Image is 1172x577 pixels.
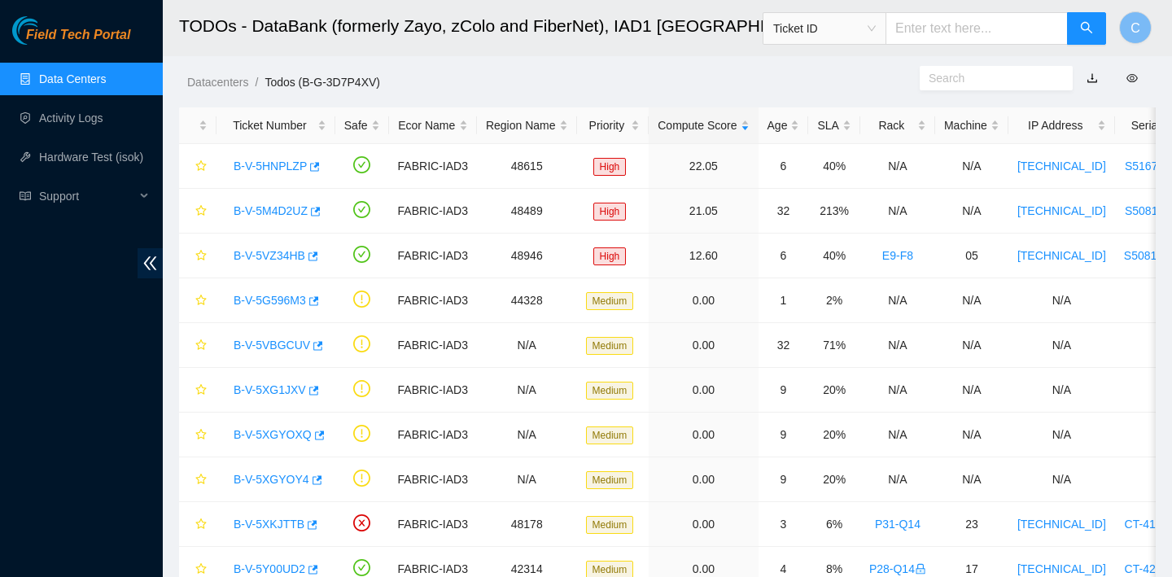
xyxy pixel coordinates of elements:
a: B-V-5VBGCUV [234,339,310,352]
a: B-V-5XGYOXQ [234,428,312,441]
td: 6% [808,502,859,547]
td: 3 [759,502,809,547]
td: N/A [477,368,577,413]
span: Support [39,180,135,212]
span: check-circle [353,201,370,218]
span: High [593,158,627,176]
td: FABRIC-IAD3 [389,144,477,189]
a: B-V-5VZ34HB [234,249,305,262]
span: star [195,295,207,308]
span: star [195,384,207,397]
td: 21.05 [649,189,758,234]
td: FABRIC-IAD3 [389,413,477,457]
td: N/A [1008,323,1115,368]
a: Hardware Test (isok) [39,151,143,164]
td: N/A [1008,278,1115,323]
button: star [188,243,208,269]
td: N/A [935,189,1008,234]
td: 0.00 [649,502,758,547]
td: 32 [759,323,809,368]
a: [TECHNICAL_ID] [1017,562,1106,575]
td: FABRIC-IAD3 [389,368,477,413]
span: search [1080,21,1093,37]
button: download [1074,65,1110,91]
span: Medium [586,292,634,310]
span: star [195,339,207,352]
td: 20% [808,368,859,413]
td: 213% [808,189,859,234]
span: close-circle [353,514,370,531]
td: N/A [1008,457,1115,502]
button: star [188,422,208,448]
span: Medium [586,426,634,444]
td: N/A [935,457,1008,502]
a: P31-Q14 [875,518,921,531]
a: [TECHNICAL_ID] [1017,518,1106,531]
td: 9 [759,413,809,457]
td: 48615 [477,144,577,189]
img: Akamai Technologies [12,16,82,45]
td: 48946 [477,234,577,278]
span: C [1130,18,1140,38]
span: / [255,76,258,89]
td: N/A [935,413,1008,457]
td: FABRIC-IAD3 [389,234,477,278]
button: star [188,198,208,224]
span: star [195,474,207,487]
button: star [188,466,208,492]
span: check-circle [353,246,370,263]
span: check-circle [353,156,370,173]
input: Search [929,69,1051,87]
td: 12.60 [649,234,758,278]
td: 0.00 [649,278,758,323]
span: Field Tech Portal [26,28,130,43]
span: lock [915,563,926,575]
td: N/A [935,323,1008,368]
a: Akamai TechnologiesField Tech Portal [12,29,130,50]
span: Ticket ID [773,16,876,41]
td: N/A [860,189,935,234]
a: B-V-5M4D2UZ [234,204,308,217]
td: N/A [860,323,935,368]
button: C [1119,11,1152,44]
td: 40% [808,144,859,189]
td: N/A [860,413,935,457]
td: N/A [935,278,1008,323]
td: 0.00 [649,368,758,413]
a: [TECHNICAL_ID] [1017,204,1106,217]
td: N/A [860,278,935,323]
a: Todos (B-G-3D7P4XV) [265,76,380,89]
button: star [188,332,208,358]
a: B-V-5XG1JXV [234,383,306,396]
span: High [593,203,627,221]
td: N/A [477,323,577,368]
a: B-V-5G596M3 [234,294,306,307]
input: Enter text here... [886,12,1068,45]
span: Medium [586,516,634,534]
span: High [593,247,627,265]
td: 48178 [477,502,577,547]
td: N/A [477,413,577,457]
td: FABRIC-IAD3 [389,457,477,502]
td: 0.00 [649,413,758,457]
td: 22.05 [649,144,758,189]
td: N/A [1008,413,1115,457]
td: 2% [808,278,859,323]
td: 9 [759,368,809,413]
td: 05 [935,234,1008,278]
td: 6 [759,144,809,189]
td: FABRIC-IAD3 [389,502,477,547]
span: Medium [586,337,634,355]
span: Medium [586,471,634,489]
a: Data Centers [39,72,106,85]
td: 23 [935,502,1008,547]
span: star [195,518,207,531]
td: 20% [808,413,859,457]
a: download [1087,72,1098,85]
span: double-left [138,248,163,278]
span: check-circle [353,559,370,576]
td: N/A [1008,368,1115,413]
td: FABRIC-IAD3 [389,278,477,323]
td: 0.00 [649,323,758,368]
td: 48489 [477,189,577,234]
